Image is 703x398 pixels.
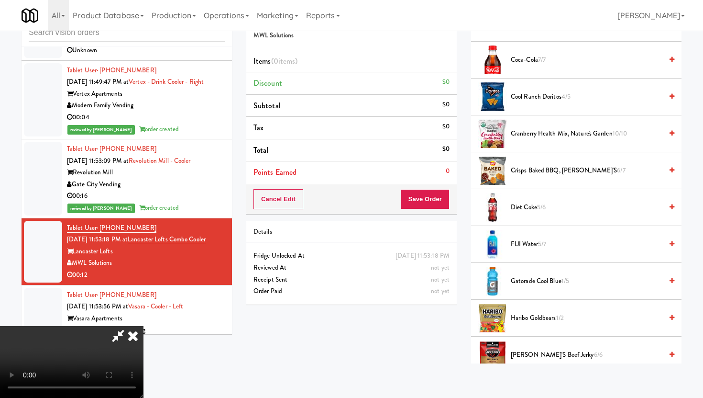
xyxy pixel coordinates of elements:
[253,32,450,39] h5: MWL Solutions
[253,167,297,178] span: Points Earned
[22,285,232,353] li: Tablet User· [PHONE_NUMBER][DATE] 11:53:56 PM atVasara - Cooler - LeftVasara Apartments[PERSON_NA...
[139,125,179,134] span: order created
[442,76,450,88] div: $0
[511,202,662,214] span: Diet Coke
[139,203,179,212] span: order created
[507,54,674,66] div: Coca-Cola7/7
[511,239,662,250] span: FIJI Water
[67,246,225,258] div: Lancaster Lofts
[67,302,128,311] span: [DATE] 11:53:56 PM at
[253,274,450,286] div: Receipt Sent
[67,45,225,57] div: Unknown
[538,55,546,64] span: 7/7
[253,285,450,297] div: Order Paid
[278,56,296,67] ng-pluralize: items
[129,156,190,165] a: Revolution Mill - Cooler
[97,223,156,232] span: · [PHONE_NUMBER]
[511,128,662,140] span: Cranberry Health Mix, Nature's Garden
[67,144,156,153] a: Tablet User· [PHONE_NUMBER]
[253,145,269,156] span: Total
[129,77,204,86] a: Vertex - Drink Cooler - Right
[67,125,135,135] span: reviewed by [PERSON_NAME]
[67,313,225,325] div: Vasara Apartments
[22,7,38,24] img: Micromart
[401,189,450,209] button: Save Order
[507,275,674,287] div: Gatorade Cool Blue1/5
[556,313,564,322] span: 1/2
[67,190,225,202] div: 00:16
[511,91,662,103] span: Cool Ranch Doritos
[97,66,156,75] span: · [PHONE_NUMBER]
[507,349,674,361] div: [PERSON_NAME]'s Beef Jerky6/6
[67,112,225,124] div: 00:04
[594,350,603,359] span: 6/6
[271,56,298,67] span: (0 )
[613,129,627,138] span: 10/10
[253,122,264,133] span: Tax
[253,56,297,67] span: Items
[97,144,156,153] span: · [PHONE_NUMBER]
[511,349,662,361] span: [PERSON_NAME]'s Beef Jerky
[67,223,156,233] a: Tablet User· [PHONE_NUMBER]
[511,312,662,324] span: Haribo Goldbears
[511,165,662,177] span: Crisps Baked BBQ, [PERSON_NAME]'s
[507,239,674,250] div: FIJI Water5/7
[538,239,546,249] span: 5/7
[22,218,232,285] li: Tablet User· [PHONE_NUMBER][DATE] 11:53:18 PM atLancaster lofts Combo CoolerLancaster LoftsMWL So...
[67,66,156,75] a: Tablet User· [PHONE_NUMBER]
[431,286,450,296] span: not yet
[67,235,128,244] span: [DATE] 11:53:18 PM at
[537,203,546,212] span: 5/6
[431,275,450,284] span: not yet
[29,24,225,42] input: Search vision orders
[97,290,156,299] span: · [PHONE_NUMBER]
[617,166,625,175] span: 6/7
[67,156,129,165] span: [DATE] 11:53:09 PM at
[67,167,225,179] div: Revolution Mill
[22,139,232,218] li: Tablet User· [PHONE_NUMBER][DATE] 11:53:09 PM atRevolution Mill - CoolerRevolution MillGate City ...
[442,121,450,133] div: $0
[253,100,281,111] span: Subtotal
[507,202,674,214] div: Diet Coke5/6
[431,263,450,272] span: not yet
[67,100,225,112] div: Modern Family Vending
[253,189,303,209] button: Cancel Edit
[253,262,450,274] div: Reviewed At
[67,290,156,299] a: Tablet User· [PHONE_NUMBER]
[442,143,450,155] div: $0
[253,226,450,238] div: Details
[67,324,225,336] div: [PERSON_NAME] Vending
[128,235,206,244] a: Lancaster lofts Combo Cooler
[395,250,450,262] div: [DATE] 11:53:18 PM
[253,250,450,262] div: Fridge Unlocked At
[22,61,232,140] li: Tablet User· [PHONE_NUMBER][DATE] 11:49:47 PM atVertex - Drink Cooler - RightVertex ApartmentsMod...
[561,276,569,285] span: 1/5
[67,257,225,269] div: MWL Solutions
[507,312,674,324] div: Haribo Goldbears1/2
[67,77,129,86] span: [DATE] 11:49:47 PM at
[253,78,282,89] span: Discount
[442,99,450,111] div: $0
[67,269,225,281] div: 00:12
[511,54,662,66] span: Coca-Cola
[561,92,571,101] span: 4/5
[67,88,225,100] div: Vertex Apartments
[67,179,225,191] div: Gate City Vending
[511,275,662,287] span: Gatorade Cool Blue
[67,204,135,213] span: reviewed by [PERSON_NAME]
[507,91,674,103] div: Cool Ranch Doritos4/5
[507,165,674,177] div: Crisps Baked BBQ, [PERSON_NAME]'s6/7
[128,302,183,311] a: Vasara - Cooler - Left
[507,128,674,140] div: Cranberry Health Mix, Nature's Garden10/10
[446,165,450,177] div: 0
